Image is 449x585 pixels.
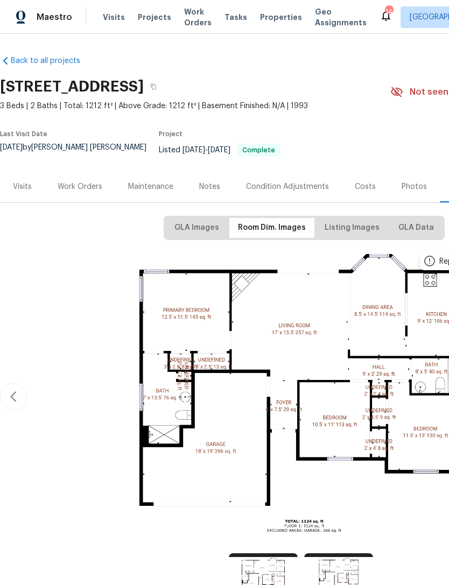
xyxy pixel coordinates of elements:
[229,218,314,238] button: Room Dim. Images
[238,221,306,235] span: Room Dim. Images
[13,181,32,192] div: Visits
[398,221,434,235] span: GLA Data
[58,181,102,192] div: Work Orders
[390,218,443,238] button: GLA Data
[246,181,329,192] div: Condition Adjustments
[316,218,388,238] button: Listing Images
[183,146,230,154] span: -
[355,181,376,192] div: Costs
[184,6,212,28] span: Work Orders
[208,146,230,154] span: [DATE]
[238,147,279,153] span: Complete
[159,131,183,137] span: Project
[315,6,367,28] span: Geo Assignments
[174,221,219,235] span: GLA Images
[144,77,163,96] button: Copy Address
[37,12,72,23] span: Maestro
[402,181,427,192] div: Photos
[166,218,228,238] button: GLA Images
[199,181,220,192] div: Notes
[103,12,125,23] span: Visits
[224,13,247,21] span: Tasks
[385,6,392,17] div: 14
[128,181,173,192] div: Maintenance
[325,221,380,235] span: Listing Images
[159,146,280,154] span: Listed
[183,146,205,154] span: [DATE]
[260,12,302,23] span: Properties
[138,12,171,23] span: Projects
